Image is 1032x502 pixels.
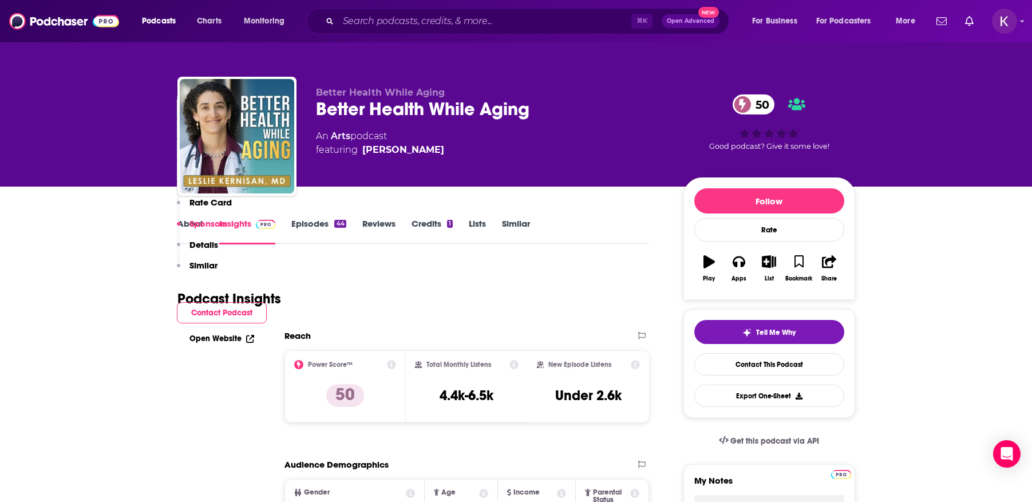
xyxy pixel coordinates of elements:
h3: Under 2.6k [555,387,622,404]
div: Play [703,275,715,282]
button: Export One-Sheet [694,385,844,407]
button: Follow [694,188,844,214]
label: My Notes [694,475,844,495]
a: Arts [331,131,350,141]
span: More [896,13,915,29]
button: Sponsors [177,218,227,239]
span: Income [513,489,540,496]
div: Rate [694,218,844,242]
span: Open Advanced [667,18,714,24]
img: Better Health While Aging [180,79,294,193]
a: Episodes44 [291,218,346,244]
span: Better Health While Aging [316,87,445,98]
h3: 4.4k-6.5k [440,387,493,404]
h2: Audience Demographics [284,459,389,470]
h2: New Episode Listens [548,361,611,369]
img: Podchaser - Follow, Share and Rate Podcasts [9,10,119,32]
button: Show profile menu [992,9,1017,34]
img: tell me why sparkle [742,328,752,337]
a: 50 [733,94,775,114]
button: Open AdvancedNew [662,14,719,28]
div: Bookmark [785,275,812,282]
div: Apps [732,275,746,282]
div: Open Intercom Messenger [993,440,1021,468]
span: ⌘ K [631,14,653,29]
input: Search podcasts, credits, & more... [338,12,631,30]
div: 50Good podcast? Give it some love! [683,87,855,158]
span: Get this podcast via API [730,436,819,446]
div: Search podcasts, credits, & more... [318,8,740,34]
p: 50 [326,384,364,407]
span: Good podcast? Give it some love! [709,142,829,151]
a: Reviews [362,218,396,244]
button: Share [814,248,844,289]
span: Monitoring [244,13,284,29]
a: Charts [189,12,228,30]
span: Age [441,489,456,496]
div: Share [821,275,837,282]
span: Charts [197,13,222,29]
button: Play [694,248,724,289]
a: Lists [469,218,486,244]
button: tell me why sparkleTell Me Why [694,320,844,344]
a: Show notifications dropdown [960,11,978,31]
button: Contact Podcast [177,302,267,323]
a: Open Website [189,334,254,343]
h2: Total Monthly Listens [426,361,491,369]
span: For Podcasters [816,13,871,29]
img: User Profile [992,9,1017,34]
button: Bookmark [784,248,814,289]
a: Get this podcast via API [710,427,829,455]
a: Contact This Podcast [694,353,844,375]
span: Gender [304,489,330,496]
span: Podcasts [142,13,176,29]
span: New [698,7,719,18]
a: Pro website [831,468,851,479]
span: 50 [744,94,775,114]
span: featuring [316,143,444,157]
h2: Reach [284,330,311,341]
span: Tell Me Why [756,328,796,337]
p: Details [189,239,218,250]
button: open menu [809,12,888,30]
p: Similar [189,260,218,271]
button: List [754,248,784,289]
a: Show notifications dropdown [932,11,951,31]
div: List [765,275,774,282]
button: open menu [888,12,930,30]
div: An podcast [316,129,444,157]
div: 44 [334,220,346,228]
button: open menu [134,12,191,30]
div: 1 [447,220,453,228]
h2: Power Score™ [308,361,353,369]
button: Similar [177,260,218,281]
button: open menu [236,12,299,30]
a: Credits1 [412,218,453,244]
p: Sponsors [189,218,227,229]
img: Podchaser Pro [831,470,851,479]
a: Similar [502,218,530,244]
a: Leslie Kernisan [362,143,444,157]
span: Logged in as kwignall [992,9,1017,34]
span: For Business [752,13,797,29]
button: open menu [744,12,812,30]
button: Details [177,239,218,260]
button: Apps [724,248,754,289]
